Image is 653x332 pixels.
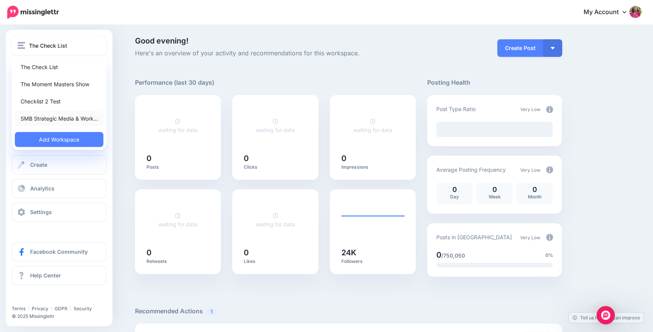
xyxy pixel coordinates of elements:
[146,249,210,256] h5: 0
[29,41,67,50] span: The Check List
[12,313,112,320] li: © 2025 Missinglettr
[341,164,405,170] p: Impressions
[15,77,103,92] a: The Moment Masters Show
[256,118,295,133] a: waiting for data
[12,306,26,311] a: Terms
[15,132,103,147] a: Add Workspace
[135,306,562,316] h5: Recommended Actions
[32,306,48,311] a: Privacy
[12,295,71,302] iframe: Twitter Follow Button
[489,194,501,200] span: Week
[12,36,106,55] button: The Check List
[341,258,405,264] p: Followers
[436,233,512,242] p: Posts in [GEOGRAPHIC_DATA]
[546,234,553,241] img: info-circle-grey.png
[244,249,307,256] h5: 0
[436,165,506,174] p: Average Posting Frequency
[28,306,29,311] span: |
[244,164,307,170] p: Clicks
[450,194,459,200] span: Day
[12,179,106,198] a: Analytics
[520,167,540,173] span: Very Low
[427,78,562,87] h5: Posting Health
[30,161,47,168] span: Create
[15,60,103,74] a: The Check List
[158,212,198,227] a: waiting for data
[30,272,61,279] span: Help Center
[135,78,214,87] h5: Performance (last 30 days)
[546,166,553,173] img: info-circle-grey.png
[146,155,210,162] h5: 0
[15,111,103,126] a: SMB Strategic Media & Work…
[12,242,106,261] a: Facebook Community
[158,118,198,133] a: waiting for data
[441,252,465,259] span: /750,050
[12,203,106,222] a: Settings
[341,155,405,162] h5: 0
[146,164,210,170] p: Posts
[30,209,52,215] span: Settings
[528,194,542,200] span: Month
[480,186,509,193] p: 0
[520,186,549,193] p: 0
[545,251,553,259] span: 0%
[244,155,307,162] h5: 0
[341,249,405,256] h5: 24K
[12,155,106,174] a: Create
[30,248,88,255] span: Facebook Community
[135,36,188,45] span: Good evening!
[18,42,25,49] img: menu.png
[15,94,103,109] a: Checklist 2 Test
[440,186,469,193] p: 0
[7,6,59,19] img: Missinglettr
[597,306,615,324] div: Open Intercom Messenger
[30,185,55,192] span: Analytics
[436,250,441,259] span: 0
[135,48,416,58] span: Here's an overview of your activity and recommendations for this workspace.
[576,3,642,22] a: My Account
[569,313,644,323] a: Tell us how we can improve
[51,306,52,311] span: |
[244,258,307,264] p: Likes
[353,118,392,133] a: waiting for data
[74,306,92,311] a: Security
[436,105,476,113] p: Post Type Ratio
[497,39,543,57] a: Create Post
[55,306,68,311] a: GDPR
[207,308,216,315] span: 1
[546,106,553,113] img: info-circle-grey.png
[551,47,555,49] img: arrow-down-white.png
[146,258,210,264] p: Retweets
[12,266,106,285] a: Help Center
[520,106,540,112] span: Very Low
[256,212,295,227] a: waiting for data
[520,235,540,240] span: Very Low
[70,306,71,311] span: |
